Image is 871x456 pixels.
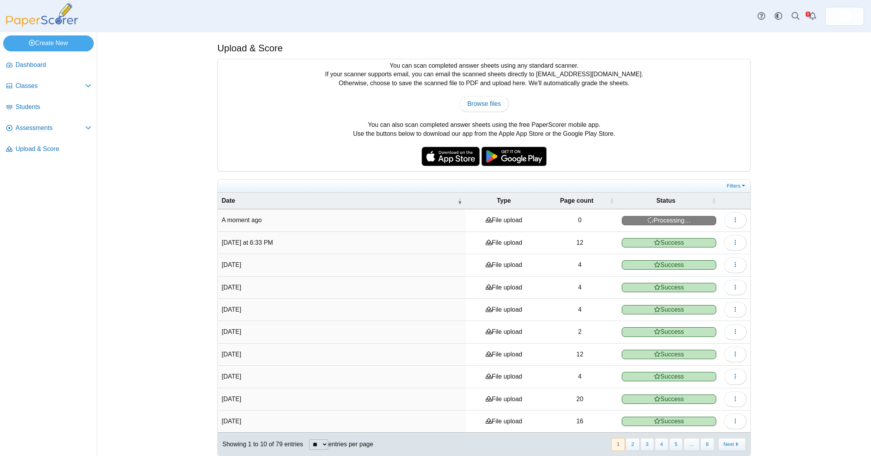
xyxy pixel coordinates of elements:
td: File upload [466,388,542,410]
span: Date : Activate to remove sorting [457,197,462,205]
span: Success [622,238,716,247]
span: Success [622,327,716,337]
td: File upload [466,232,542,254]
td: 12 [542,232,618,254]
a: Alerts [804,8,821,25]
td: File upload [466,254,542,276]
a: Students [3,98,94,117]
td: 4 [542,299,618,321]
span: Students [16,103,91,111]
time: Sep 26, 2025 at 6:33 PM [222,239,273,246]
button: Next [718,438,746,451]
button: 8 [700,438,714,451]
button: 5 [669,438,683,451]
span: Assessments [16,124,85,132]
button: 1 [611,438,625,451]
span: Page count [546,196,608,205]
label: entries per page [328,441,373,447]
td: 4 [542,366,618,388]
time: Sep 23, 2025 at 3:15 PM [222,284,241,291]
a: Upload & Score [3,140,94,159]
td: File upload [466,344,542,366]
time: Sep 5, 2025 at 6:33 PM [222,418,241,424]
time: Sep 20, 2025 at 9:13 AM [222,306,241,313]
td: 12 [542,344,618,366]
span: Success [622,260,716,270]
time: Oct 2, 2025 at 2:56 PM [222,217,262,223]
span: Success [622,350,716,359]
td: 20 [542,388,618,410]
button: 4 [655,438,668,451]
span: Browse files [467,100,501,107]
td: 4 [542,254,618,276]
td: File upload [466,299,542,321]
td: File upload [466,410,542,433]
span: Success [622,283,716,292]
span: d&k prep prep [838,10,851,23]
span: Success [622,417,716,426]
div: You can scan completed answer sheets using any standard scanner. If your scanner supports email, ... [218,59,750,171]
a: ps.cRz8zCdsP4LbcP2q [825,7,864,26]
button: 3 [640,438,654,451]
span: Dashboard [16,61,91,69]
a: Dashboard [3,56,94,75]
span: Processing… [622,216,716,225]
time: Sep 20, 2025 at 9:01 AM [222,328,241,335]
a: Filters [725,182,749,190]
a: Assessments [3,119,94,138]
img: PaperScorer [3,3,81,27]
nav: pagination [610,438,746,451]
span: … [684,438,700,451]
a: Classes [3,77,94,96]
img: apple-store-badge.svg [422,147,480,166]
td: 16 [542,410,618,433]
td: File upload [466,209,542,232]
span: Date [222,196,456,205]
time: Sep 24, 2025 at 3:38 PM [222,261,241,268]
td: 4 [542,277,618,299]
h1: Upload & Score [217,42,283,55]
img: ps.cRz8zCdsP4LbcP2q [838,10,851,23]
span: Upload & Score [16,145,91,153]
span: Success [622,395,716,404]
time: Sep 17, 2025 at 6:00 PM [222,373,241,380]
a: PaperScorer [3,21,81,28]
td: 0 [542,209,618,232]
button: 2 [626,438,639,451]
span: Classes [16,82,85,90]
span: Status [622,196,710,205]
td: 2 [542,321,618,343]
span: Success [622,372,716,381]
img: google-play-badge.png [481,147,547,166]
span: Type [470,196,538,205]
a: Create New [3,35,94,51]
td: File upload [466,277,542,299]
span: Page count : Activate to sort [609,197,614,205]
a: Browse files [459,96,509,112]
span: Success [622,305,716,314]
td: File upload [466,321,542,343]
time: Sep 19, 2025 at 6:30 PM [222,351,241,358]
div: Showing 1 to 10 of 79 entries [218,433,303,456]
span: Status : Activate to sort [712,197,716,205]
time: Sep 12, 2025 at 6:33 PM [222,396,241,402]
td: File upload [466,366,542,388]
